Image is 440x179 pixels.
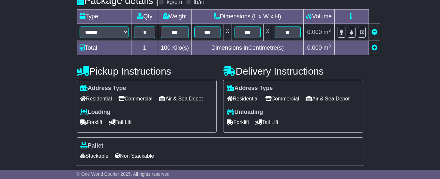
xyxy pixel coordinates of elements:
td: x [263,24,272,41]
label: Loading [80,109,111,116]
label: Pallet [80,142,103,150]
span: m [324,45,331,51]
td: Dimensions in Centimetre(s) [191,41,303,55]
label: Unloading [227,109,263,116]
td: x [223,24,232,41]
span: Tail Lift [109,117,132,127]
span: 0.000 [307,29,322,35]
span: Forklift [80,117,102,127]
span: Commercial [118,94,152,104]
a: Remove this item [372,29,377,35]
span: Commercial [265,94,299,104]
span: © One World Courier 2025. All rights reserved. [77,171,171,177]
sup: 3 [328,44,331,48]
a: Add new item [372,45,377,51]
span: Forklift [227,117,249,127]
h4: Pickup Instructions [77,66,217,77]
span: 100 [161,45,171,51]
span: 0.000 [307,45,322,51]
sup: 3 [328,28,331,33]
td: Weight [158,9,191,24]
td: Qty [131,9,158,24]
span: Non Stackable [115,151,154,161]
span: m [324,29,331,35]
span: Residential [80,94,112,104]
span: Air & Sea Depot [159,94,203,104]
td: Dimensions (L x W x H) [191,9,303,24]
span: Air & Sea Depot [306,94,350,104]
label: Address Type [227,85,273,92]
td: Type [77,9,131,24]
td: Volume [303,9,334,24]
span: Stackable [80,151,108,161]
span: Residential [227,94,258,104]
td: Kilo(s) [158,41,191,55]
h4: Delivery Instructions [223,66,363,77]
td: 1 [131,41,158,55]
td: Total [77,41,131,55]
span: Tail Lift [255,117,278,127]
label: Address Type [80,85,126,92]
